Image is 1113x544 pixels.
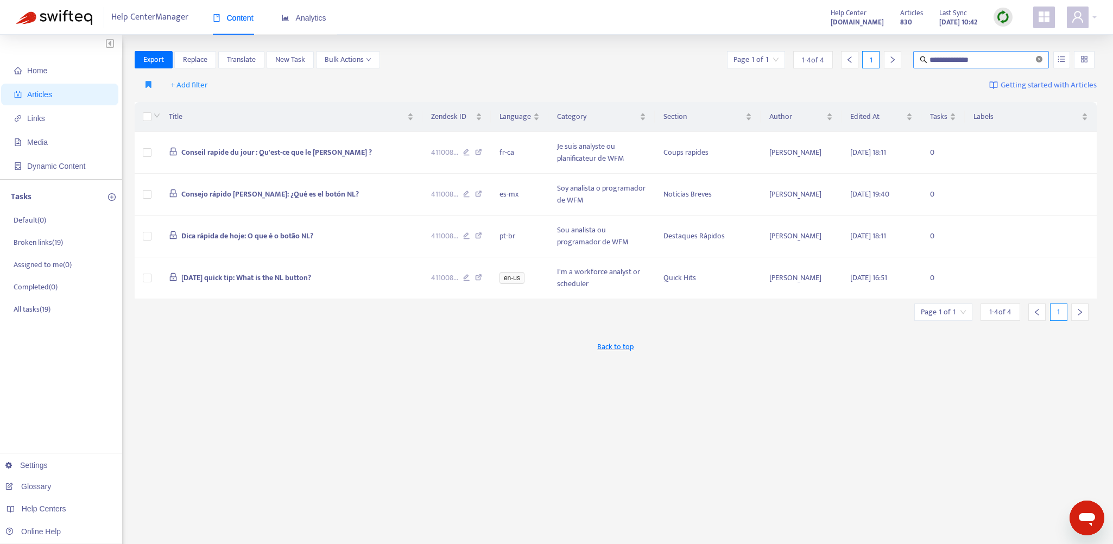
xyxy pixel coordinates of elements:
strong: 830 [900,16,912,28]
span: right [1076,308,1084,316]
p: Completed ( 0 ) [14,281,58,293]
p: Tasks [11,191,31,204]
span: lock [169,147,178,156]
span: [DATE] 16:51 [850,271,887,284]
span: Analytics [282,14,326,22]
td: [PERSON_NAME] [761,216,842,257]
td: I'm a workforce analyst or scheduler [548,257,655,299]
td: [PERSON_NAME] [761,132,842,174]
p: Default ( 0 ) [14,214,46,226]
th: Tasks [921,102,965,132]
td: Soy analista o programador de WFM [548,174,655,216]
button: New Task [267,51,314,68]
a: Online Help [5,527,61,536]
td: fr-ca [491,132,548,174]
span: en-us [499,272,524,284]
span: Labels [973,111,1079,123]
span: close-circle [1036,56,1042,62]
img: image-link [989,81,998,90]
td: 0 [921,257,965,299]
button: + Add filter [162,77,216,94]
p: Assigned to me ( 0 ) [14,259,72,270]
span: plus-circle [108,193,116,201]
span: Help Centers [22,504,66,513]
td: Quick Hits [655,257,761,299]
span: Articles [900,7,923,19]
td: 0 [921,174,965,216]
span: Edited At [850,111,904,123]
span: book [213,14,220,22]
button: Translate [218,51,264,68]
span: New Task [275,54,305,66]
span: lock [169,231,178,239]
span: home [14,67,22,74]
span: lock [169,273,178,281]
span: close-circle [1036,55,1042,65]
span: 411008 ... [431,188,458,200]
span: Media [27,138,48,147]
div: 1 [862,51,880,68]
th: Title [160,102,423,132]
span: account-book [14,91,22,98]
img: sync.dc5367851b00ba804db3.png [996,10,1010,24]
span: left [1033,308,1041,316]
a: Settings [5,461,48,470]
p: All tasks ( 19 ) [14,303,50,315]
span: Translate [227,54,256,66]
span: search [920,56,927,64]
span: file-image [14,138,22,146]
span: Zendesk ID [431,111,473,123]
span: Conseil rapide du jour : Qu'est-ce que le [PERSON_NAME] ? [181,146,372,159]
span: unordered-list [1058,55,1065,63]
span: Dynamic Content [27,162,85,170]
span: Content [213,14,254,22]
span: Export [143,54,164,66]
span: container [14,162,22,170]
span: 411008 ... [431,230,458,242]
span: left [846,56,853,64]
span: 411008 ... [431,147,458,159]
td: Sou analista ou programador de WFM [548,216,655,257]
button: Export [135,51,173,68]
img: Swifteq [16,10,92,25]
span: Consejo rápido [PERSON_NAME]: ¿Qué es el botón NL? [181,188,359,200]
th: Zendesk ID [422,102,491,132]
span: Bulk Actions [325,54,371,66]
span: down [366,57,371,62]
span: link [14,115,22,122]
span: right [889,56,896,64]
button: Bulk Actionsdown [316,51,380,68]
span: [DATE] 18:11 [850,230,886,242]
a: [DOMAIN_NAME] [831,16,884,28]
td: es-mx [491,174,548,216]
span: lock [169,189,178,198]
span: appstore [1038,10,1051,23]
span: Back to top [597,341,634,352]
th: Section [655,102,761,132]
button: unordered-list [1053,51,1070,68]
td: 0 [921,132,965,174]
td: [PERSON_NAME] [761,174,842,216]
th: Labels [965,102,1097,132]
span: Title [169,111,406,123]
p: Broken links ( 19 ) [14,237,63,248]
span: Section [663,111,743,123]
span: Help Center Manager [111,7,188,28]
td: Noticias Breves [655,174,761,216]
span: Category [557,111,637,123]
span: [DATE] 18:11 [850,146,886,159]
td: 0 [921,216,965,257]
td: Coups rapides [655,132,761,174]
iframe: Button to launch messaging window [1070,501,1104,535]
span: [DATE] 19:40 [850,188,889,200]
span: Articles [27,90,52,99]
span: Getting started with Articles [1001,79,1097,92]
span: [DATE] quick tip: What is the NL button? [181,271,311,284]
td: [PERSON_NAME] [761,257,842,299]
span: Help Center [831,7,867,19]
td: Je suis analyste ou planificateur de WFM [548,132,655,174]
th: Edited At [842,102,921,132]
span: + Add filter [170,79,208,92]
a: Getting started with Articles [989,77,1097,94]
span: area-chart [282,14,289,22]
